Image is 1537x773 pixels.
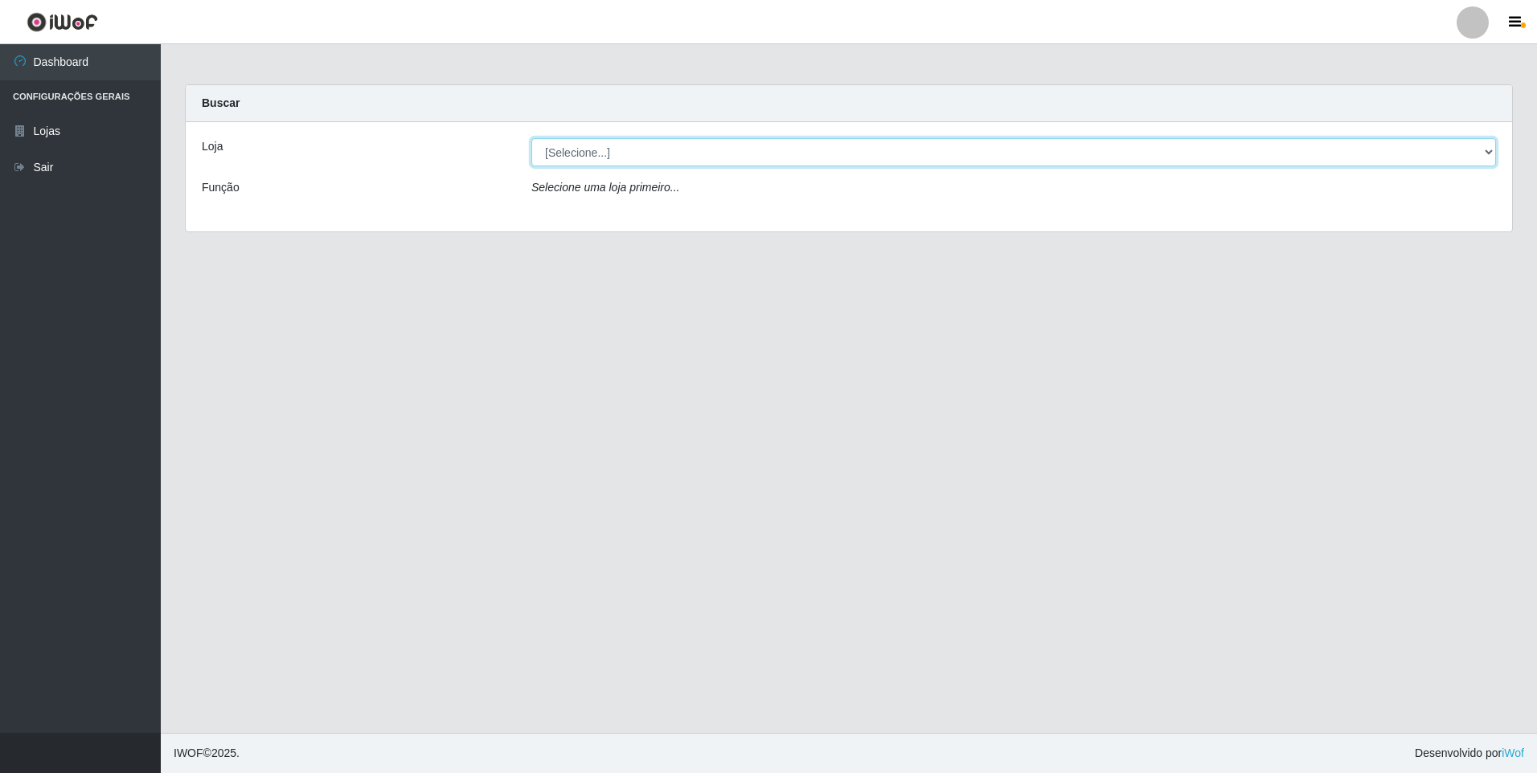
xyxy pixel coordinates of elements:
label: Loja [202,138,223,155]
span: © 2025 . [174,745,240,762]
span: IWOF [174,746,203,759]
img: CoreUI Logo [27,12,98,32]
label: Função [202,179,240,196]
span: Desenvolvido por [1415,745,1524,762]
a: iWof [1502,746,1524,759]
strong: Buscar [202,96,240,109]
i: Selecione uma loja primeiro... [531,181,679,194]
